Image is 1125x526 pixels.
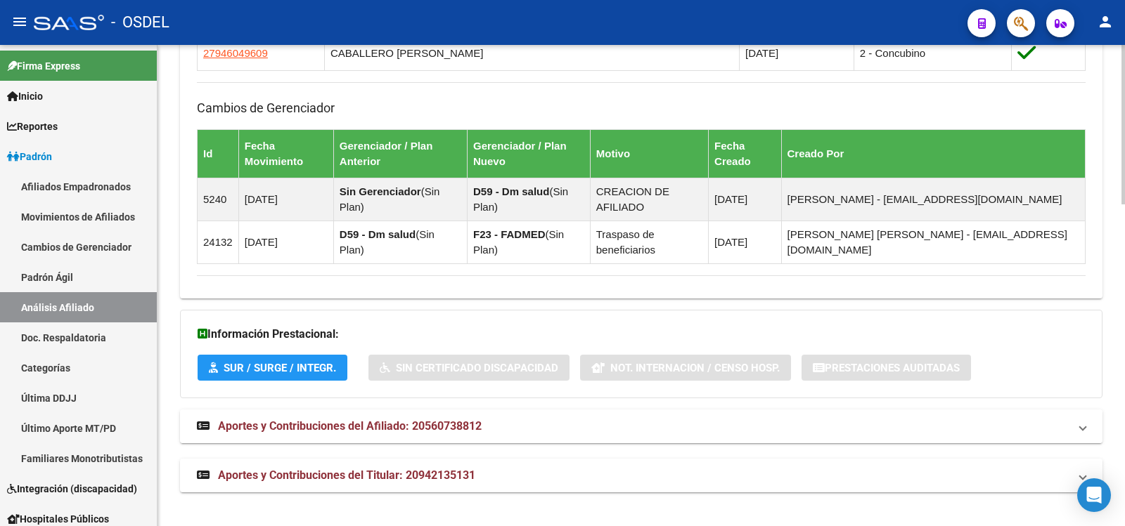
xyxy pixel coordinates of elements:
span: Sin Plan [340,185,440,213]
td: [DATE] [739,36,854,70]
td: 2 - Concubino [854,36,1012,70]
span: Sin Plan [473,228,564,256]
td: [DATE] [709,221,781,263]
td: ( ) [333,221,467,263]
span: Prestaciones Auditadas [825,362,960,374]
td: ( ) [468,221,591,263]
button: SUR / SURGE / INTEGR. [198,355,347,381]
div: Open Intercom Messenger [1077,478,1111,512]
td: [DATE] [238,178,333,221]
strong: D59 - Dm salud [340,228,416,240]
span: Firma Express [7,58,80,74]
mat-expansion-panel-header: Aportes y Contribuciones del Afiliado: 20560738812 [180,409,1102,443]
td: ( ) [468,178,591,221]
button: Sin Certificado Discapacidad [368,355,570,381]
td: [DATE] [709,178,781,221]
strong: D59 - Dm salud [473,185,549,197]
span: Padrón [7,149,52,164]
span: 27946049609 [203,47,268,59]
strong: Sin Gerenciador [340,185,421,197]
span: Not. Internacion / Censo Hosp. [610,362,780,374]
th: Fecha Movimiento [238,129,333,178]
strong: F23 - FADMED [473,228,546,240]
mat-icon: menu [11,13,28,30]
th: Id [198,129,239,178]
span: - OSDEL [111,7,169,38]
button: Prestaciones Auditadas [802,355,971,381]
button: Not. Internacion / Censo Hosp. [580,355,791,381]
span: Aportes y Contribuciones del Afiliado: 20560738812 [218,419,482,433]
span: Aportes y Contribuciones del Titular: 20942135131 [218,468,475,482]
td: [DATE] [238,221,333,263]
th: Gerenciador / Plan Nuevo [468,129,591,178]
mat-expansion-panel-header: Aportes y Contribuciones del Titular: 20942135131 [180,459,1102,492]
th: Motivo [590,129,708,178]
td: [PERSON_NAME] - [EMAIL_ADDRESS][DOMAIN_NAME] [781,178,1085,221]
td: CREACION DE AFILIADO [590,178,708,221]
mat-icon: person [1097,13,1114,30]
h3: Información Prestacional: [198,324,1085,344]
th: Gerenciador / Plan Anterior [333,129,467,178]
td: 24132 [198,221,239,263]
td: CABALLERO [PERSON_NAME] [324,36,739,70]
td: 5240 [198,178,239,221]
td: ( ) [333,178,467,221]
span: Sin Plan [473,185,568,213]
th: Creado Por [781,129,1085,178]
td: [PERSON_NAME] [PERSON_NAME] - [EMAIL_ADDRESS][DOMAIN_NAME] [781,221,1085,263]
span: Inicio [7,88,43,104]
span: Sin Certificado Discapacidad [396,362,558,374]
span: Reportes [7,119,58,134]
span: Integración (discapacidad) [7,481,137,497]
h3: Cambios de Gerenciador [197,98,1086,118]
th: Fecha Creado [709,129,781,178]
span: Sin Plan [340,228,435,256]
td: Traspaso de beneficiarios [590,221,708,263]
span: SUR / SURGE / INTEGR. [224,362,336,374]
